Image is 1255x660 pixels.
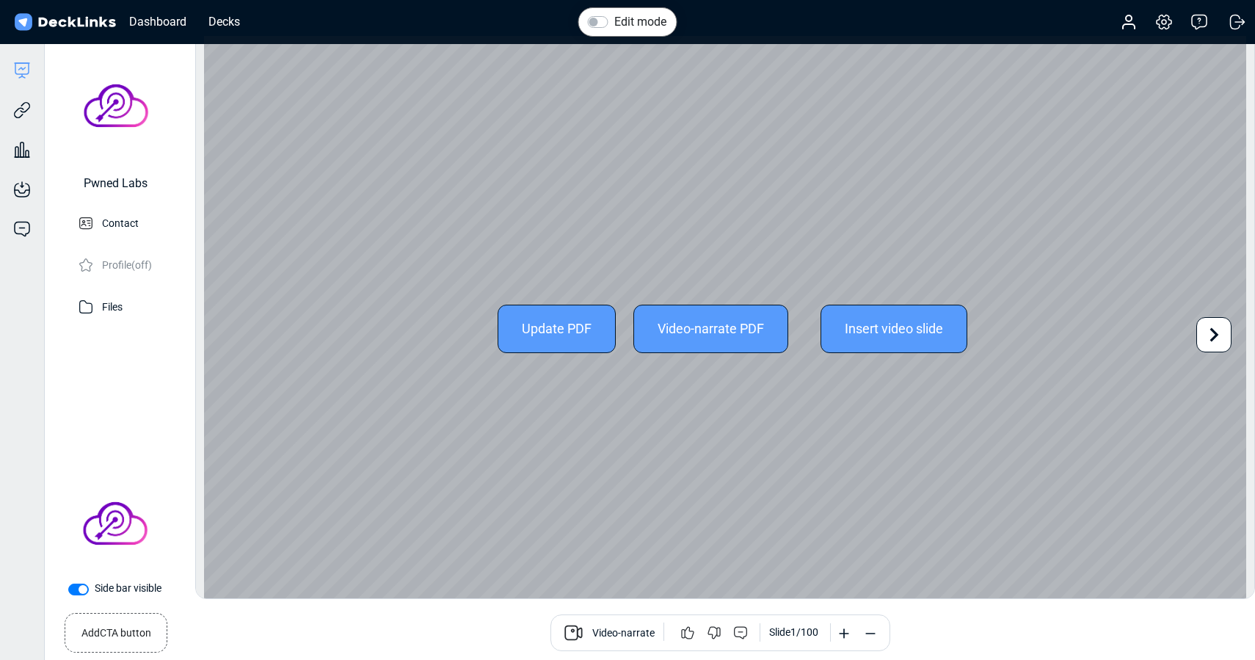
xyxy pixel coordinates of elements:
div: Update PDF [498,305,616,353]
img: DeckLinks [12,12,118,33]
div: Slide 1 / 100 [769,625,818,640]
div: Dashboard [122,12,194,31]
div: Pwned Labs [84,175,148,192]
p: Profile (off) [102,255,152,273]
div: Video-narrate PDF [633,305,788,353]
span: Video-narrate [592,625,655,643]
small: Add CTA button [81,620,151,641]
label: Side bar visible [95,581,161,596]
div: Insert video slide [821,305,967,353]
div: Decks [201,12,247,31]
label: Edit mode [614,13,666,31]
p: Files [102,297,123,315]
p: Contact [102,213,139,231]
img: Company Banner [64,472,167,575]
img: avatar [65,54,167,157]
